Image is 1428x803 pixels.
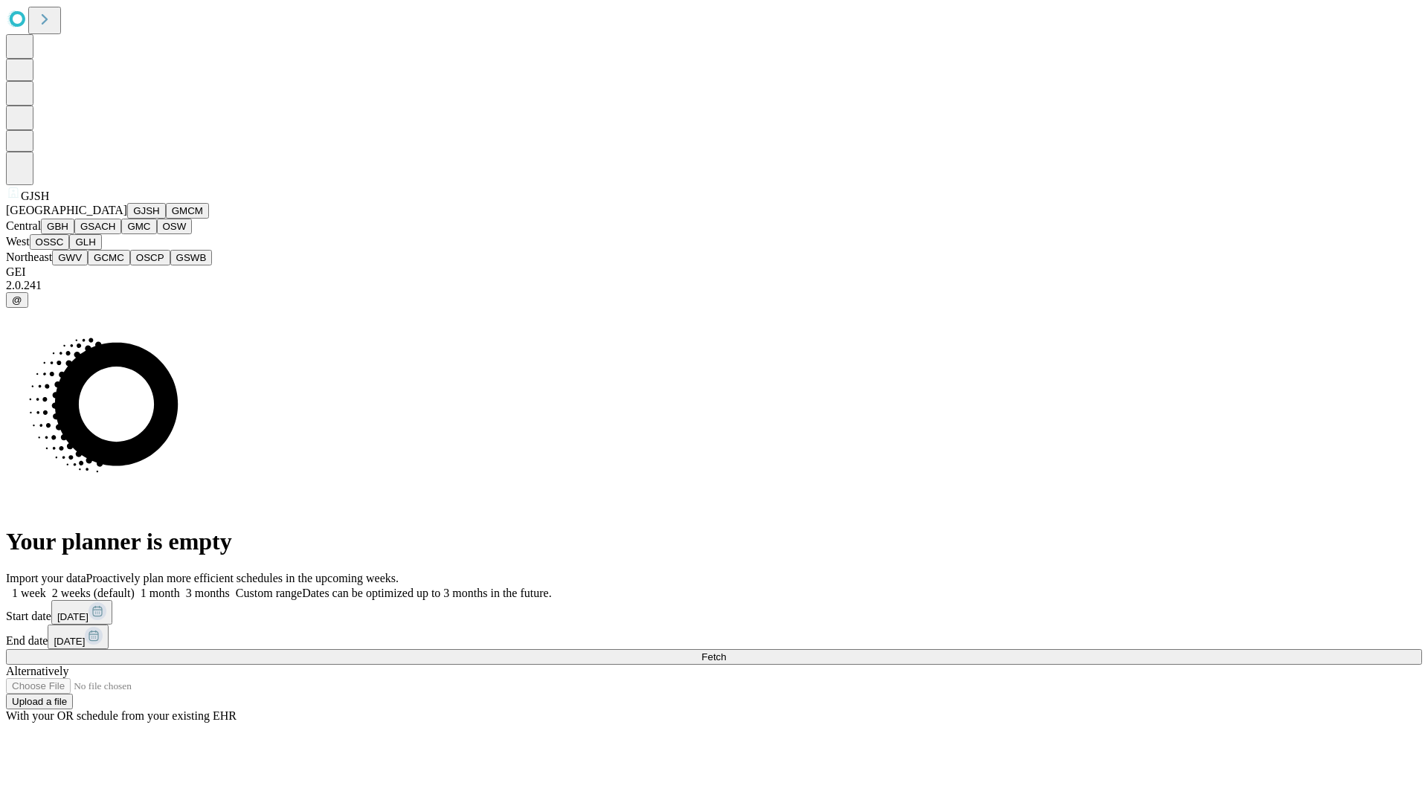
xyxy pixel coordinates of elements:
[6,251,52,263] span: Northeast
[6,665,68,677] span: Alternatively
[21,190,49,202] span: GJSH
[701,651,726,662] span: Fetch
[6,649,1422,665] button: Fetch
[6,528,1422,555] h1: Your planner is empty
[57,611,89,622] span: [DATE]
[12,587,46,599] span: 1 week
[6,219,41,232] span: Central
[6,292,28,308] button: @
[74,219,121,234] button: GSACH
[6,694,73,709] button: Upload a file
[170,250,213,265] button: GSWB
[51,600,112,625] button: [DATE]
[48,625,109,649] button: [DATE]
[88,250,130,265] button: GCMC
[236,587,302,599] span: Custom range
[302,587,551,599] span: Dates can be optimized up to 3 months in the future.
[6,709,237,722] span: With your OR schedule from your existing EHR
[141,587,180,599] span: 1 month
[157,219,193,234] button: OSW
[6,235,30,248] span: West
[41,219,74,234] button: GBH
[52,250,88,265] button: GWV
[6,625,1422,649] div: End date
[52,587,135,599] span: 2 weeks (default)
[30,234,70,250] button: OSSC
[130,250,170,265] button: OSCP
[6,204,127,216] span: [GEOGRAPHIC_DATA]
[6,279,1422,292] div: 2.0.241
[6,265,1422,279] div: GEI
[86,572,399,584] span: Proactively plan more efficient schedules in the upcoming weeks.
[127,203,166,219] button: GJSH
[6,572,86,584] span: Import your data
[6,600,1422,625] div: Start date
[166,203,209,219] button: GMCM
[186,587,230,599] span: 3 months
[12,294,22,306] span: @
[54,636,85,647] span: [DATE]
[121,219,156,234] button: GMC
[69,234,101,250] button: GLH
